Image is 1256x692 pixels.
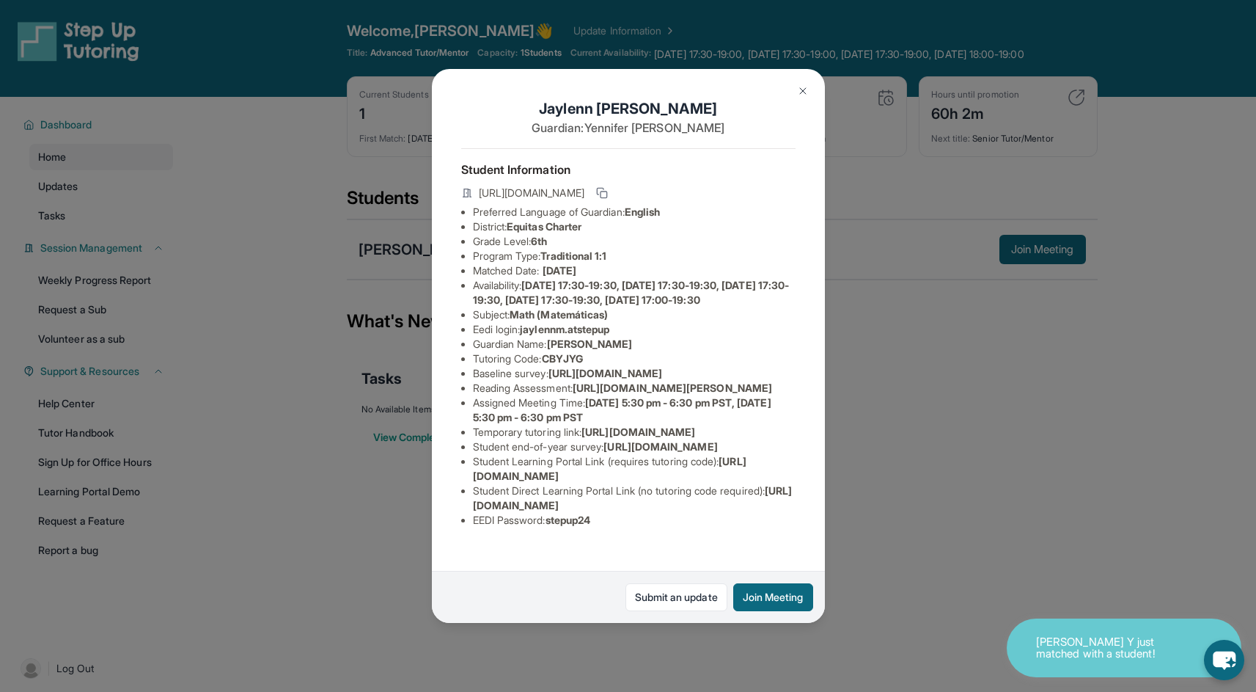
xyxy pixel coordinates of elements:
[1204,640,1244,680] button: chat-button
[473,396,771,423] span: [DATE] 5:30 pm - 6:30 pm PST, [DATE] 5:30 pm - 6:30 pm PST
[1036,636,1183,660] p: [PERSON_NAME] Y just matched with a student!
[461,119,796,136] p: Guardian: Yennifer [PERSON_NAME]
[473,278,796,307] li: Availability:
[733,583,813,611] button: Join Meeting
[543,264,576,277] span: [DATE]
[473,484,796,513] li: Student Direct Learning Portal Link (no tutoring code required) :
[473,205,796,219] li: Preferred Language of Guardian:
[473,425,796,440] li: Temporary tutoring link :
[581,426,695,438] span: [URL][DOMAIN_NAME]
[473,322,796,337] li: Eedi login :
[510,308,608,321] span: Math (Matemáticas)
[540,250,606,262] span: Traditional 1:1
[603,440,717,453] span: [URL][DOMAIN_NAME]
[473,234,796,249] li: Grade Level:
[520,323,609,335] span: jaylennm.atstepup
[547,338,633,350] span: [PERSON_NAME]
[473,396,796,425] li: Assigned Meeting Time :
[573,382,772,394] span: [URL][DOMAIN_NAME][PERSON_NAME]
[473,513,796,528] li: EEDI Password :
[507,220,581,233] span: Equitas Charter
[473,219,796,234] li: District:
[548,367,662,379] span: [URL][DOMAIN_NAME]
[473,279,790,306] span: [DATE] 17:30-19:30, [DATE] 17:30-19:30, [DATE] 17:30-19:30, [DATE] 17:30-19:30, [DATE] 17:00-19:30
[461,161,796,178] h4: Student Information
[542,352,583,365] span: CBYJYG
[461,98,796,119] h1: Jaylenn [PERSON_NAME]
[546,514,591,526] span: stepup24
[593,184,611,202] button: Copy link
[531,235,547,247] span: 6th
[797,85,809,97] img: Close Icon
[473,454,796,484] li: Student Learning Portal Link (requires tutoring code) :
[473,352,796,366] li: Tutoring Code :
[473,440,796,454] li: Student end-of-year survey :
[473,307,796,322] li: Subject :
[479,186,584,200] span: [URL][DOMAIN_NAME]
[473,263,796,278] li: Matched Date:
[473,381,796,396] li: Reading Assessment :
[625,205,661,218] span: English
[473,249,796,263] li: Program Type:
[473,366,796,381] li: Baseline survey :
[473,337,796,352] li: Guardian Name :
[625,583,727,611] a: Submit an update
